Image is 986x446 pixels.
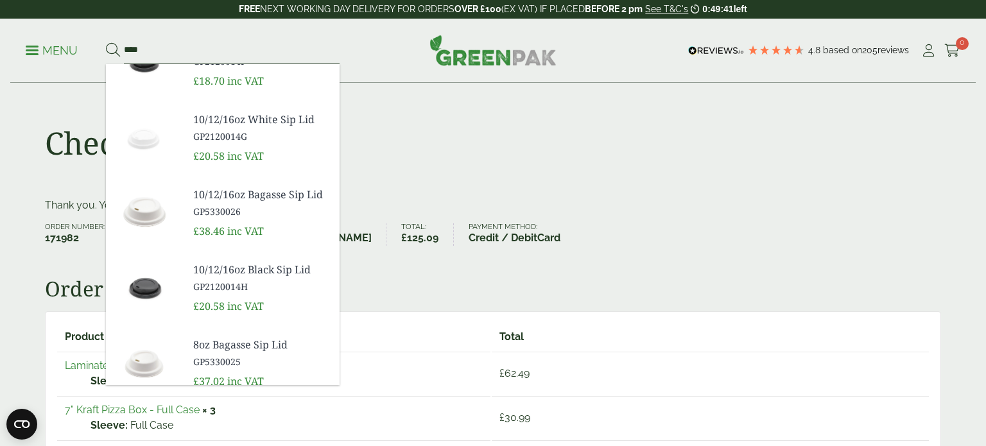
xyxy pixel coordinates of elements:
[944,44,960,57] i: Cart
[193,337,329,368] a: 8oz Bagasse Sip Lid GP5330025
[91,418,483,433] p: Full Case
[193,299,225,313] span: £20.58
[227,74,264,88] span: inc VAT
[492,323,929,350] th: Total
[65,404,200,416] a: 7" Kraft Pizza Box - Full Case
[808,45,823,55] span: 4.8
[747,44,805,56] div: 4.79 Stars
[193,355,329,368] span: GP5330025
[57,323,490,350] th: Product
[734,4,747,14] span: left
[702,4,733,14] span: 0:49:41
[193,280,329,293] span: GP2120014H
[944,41,960,60] a: 0
[499,367,530,379] bdi: 62.49
[499,411,530,424] bdi: 30.99
[878,45,909,55] span: reviews
[193,262,329,277] span: 10/12/16oz Black Sip Lid
[91,373,128,389] strong: Sleeve:
[193,112,329,127] span: 10/12/16oz White Sip Lid
[499,367,505,379] span: £
[645,4,688,14] a: See T&C's
[202,404,216,416] strong: × 3
[106,332,183,393] img: GP5330025
[429,35,557,65] img: GreenPak Supplies
[26,43,78,58] p: Menu
[193,224,225,238] span: £38.46
[401,232,407,244] span: £
[91,418,128,433] strong: Sleeve:
[193,74,225,88] span: £18.70
[193,187,329,218] a: 10/12/16oz Bagasse Sip Lid GP5330026
[227,299,264,313] span: inc VAT
[956,37,969,50] span: 0
[454,4,501,14] strong: OVER £100
[227,374,264,388] span: inc VAT
[45,223,120,246] li: Order number:
[862,45,878,55] span: 205
[227,149,264,163] span: inc VAT
[921,44,937,57] i: My Account
[45,277,941,301] h2: Order details
[469,230,560,246] strong: Credit / DebitCard
[106,257,183,318] img: GP2120014H
[193,187,329,202] span: 10/12/16oz Bagasse Sip Lid
[585,4,643,14] strong: BEFORE 2 pm
[401,223,454,246] li: Total:
[193,205,329,218] span: GP5330026
[193,130,329,143] span: GP2120014G
[193,112,329,143] a: 10/12/16oz White Sip Lid GP2120014G
[26,43,78,56] a: Menu
[106,182,183,243] img: GP5330026
[499,411,505,424] span: £
[45,124,189,162] h1: Checkout:
[469,223,575,246] li: Payment method:
[65,359,307,372] a: Laminated Onyx Window Sandwich Bag - Full Case
[193,374,225,388] span: £37.02
[106,107,183,168] img: GP2120014G
[193,337,329,352] span: 8oz Bagasse Sip Lid
[193,149,225,163] span: £20.58
[6,409,37,440] button: Open CMP widget
[227,224,264,238] span: inc VAT
[239,4,260,14] strong: FREE
[193,262,329,293] a: 10/12/16oz Black Sip Lid GP2120014H
[45,230,105,246] strong: 171982
[401,232,438,244] bdi: 125.09
[45,198,941,213] p: Thank you. Your order has been received.
[823,45,862,55] span: Based on
[688,46,744,55] img: REVIEWS.io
